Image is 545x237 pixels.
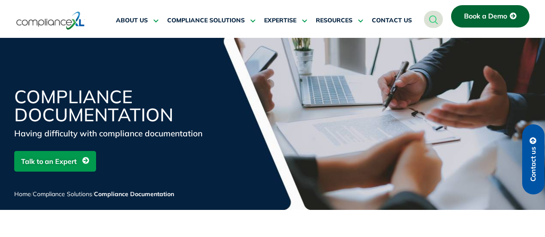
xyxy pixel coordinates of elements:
span: RESOURCES [316,17,352,25]
a: Compliance Solutions [33,190,92,198]
a: Book a Demo [451,5,529,28]
div: Having difficulty with compliance documentation [14,127,221,139]
img: logo-one.svg [16,11,85,31]
span: ABOUT US [116,17,148,25]
a: Talk to an Expert [14,151,96,172]
a: navsearch-button [424,11,443,28]
a: EXPERTISE [264,10,307,31]
h1: Compliance Documentation [14,88,221,124]
a: CONTACT US [372,10,412,31]
span: CONTACT US [372,17,412,25]
span: Contact us [529,147,537,182]
a: Contact us [522,124,545,194]
span: EXPERTISE [264,17,296,25]
span: Book a Demo [464,12,507,20]
a: COMPLIANCE SOLUTIONS [167,10,255,31]
span: COMPLIANCE SOLUTIONS [167,17,245,25]
a: ABOUT US [116,10,159,31]
span: / / [14,190,174,198]
a: Home [14,190,31,198]
a: RESOURCES [316,10,363,31]
span: Compliance Documentation [94,190,174,198]
span: Talk to an Expert [21,153,77,169]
